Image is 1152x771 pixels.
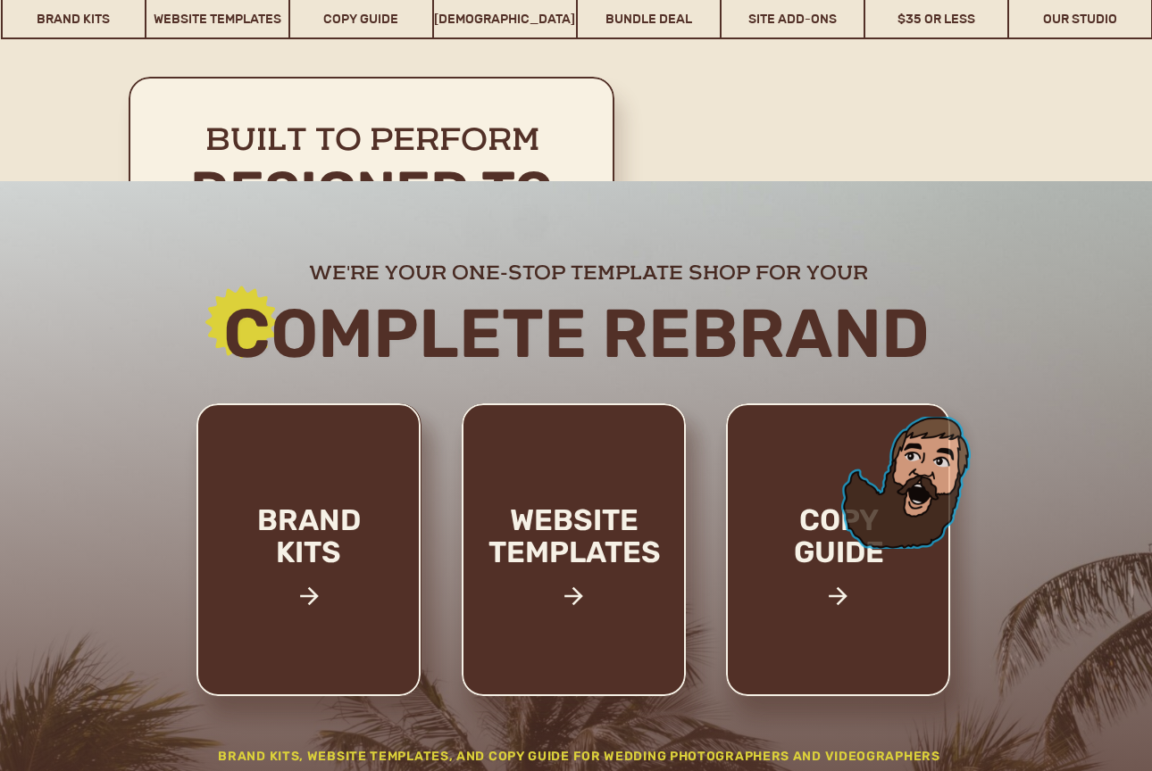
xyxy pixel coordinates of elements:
[457,504,691,607] a: website templates
[94,297,1059,369] h2: Complete rebrand
[756,504,922,628] a: copy guide
[181,260,995,282] h2: we're your one-stop template shop for your
[233,504,384,628] a: brand kits
[150,162,594,225] h2: Designed to
[150,124,594,162] h2: Built to perform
